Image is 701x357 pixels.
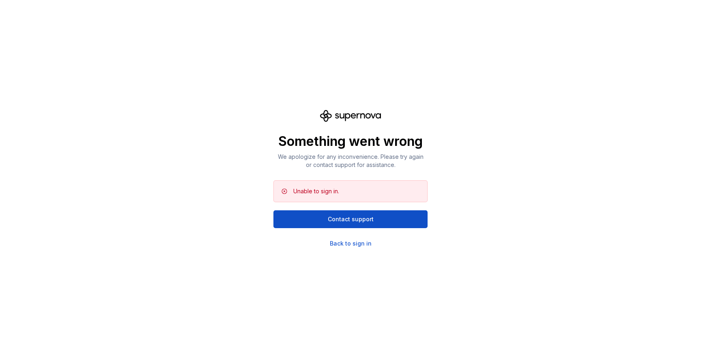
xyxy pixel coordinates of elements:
p: We apologize for any inconvenience. Please try again or contact support for assistance. [273,153,428,169]
button: Contact support [273,210,428,228]
p: Something went wrong [273,133,428,150]
a: Back to sign in [330,239,372,248]
span: Contact support [328,215,374,223]
div: Unable to sign in. [293,187,339,195]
